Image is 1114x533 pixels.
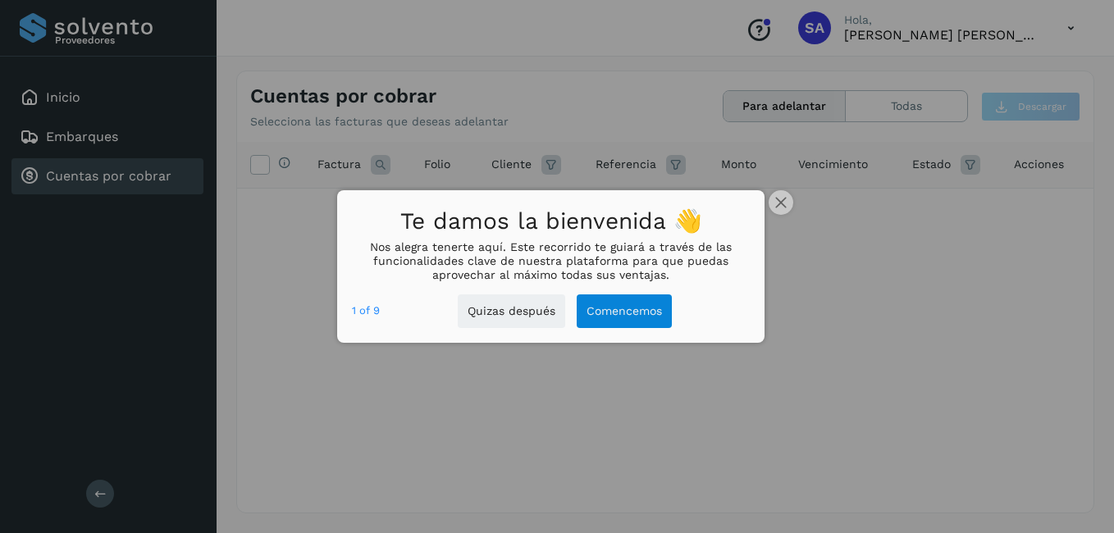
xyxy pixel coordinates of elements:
button: Comencemos [577,294,672,328]
button: Quizas después [458,294,565,328]
button: close, [769,190,793,215]
div: step 1 of 9 [352,302,380,320]
h1: Te damos la bienvenida 👋 [352,203,750,240]
div: Te damos la bienvenida 👋Nos alegra tenerte aquí. Este recorrido te guiará a través de las funcion... [337,190,765,343]
div: 1 of 9 [352,302,380,320]
p: Nos alegra tenerte aquí. Este recorrido te guiará a través de las funcionalidades clave de nuestr... [352,240,750,281]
